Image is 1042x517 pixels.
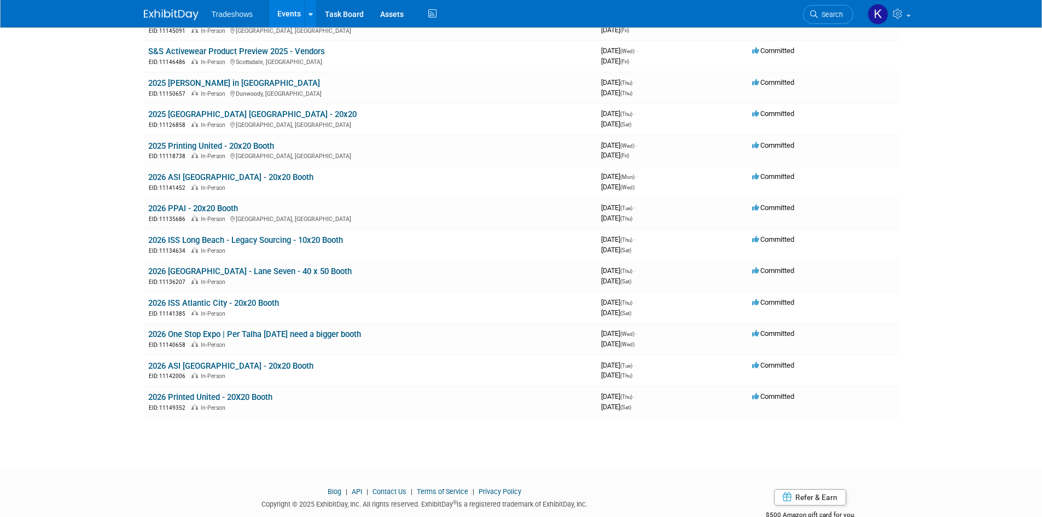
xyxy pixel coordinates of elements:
img: In-Person Event [191,121,198,127]
span: EID: 11140658 [149,342,190,348]
span: Committed [752,141,794,149]
span: Committed [752,109,794,118]
span: (Thu) [620,111,632,117]
span: In-Person [201,404,229,411]
a: 2026 ISS Atlantic City - 20x20 Booth [148,298,279,308]
span: (Sat) [620,278,631,284]
img: In-Person Event [191,27,198,33]
span: EID: 11146486 [149,59,190,65]
span: [DATE] [601,266,636,275]
a: 2025 [GEOGRAPHIC_DATA] [GEOGRAPHIC_DATA] - 20x20 [148,109,357,119]
span: (Thu) [620,268,632,274]
span: - [634,78,636,86]
span: EID: 11150657 [149,91,190,97]
span: EID: 11136207 [149,279,190,285]
span: [DATE] [601,329,638,338]
span: [DATE] [601,277,631,285]
div: Scottsdale, [GEOGRAPHIC_DATA] [148,57,592,66]
img: In-Person Event [191,404,198,410]
a: 2026 ISS Long Beach - Legacy Sourcing - 10x20 Booth [148,235,343,245]
span: (Mon) [620,174,634,180]
span: In-Person [201,27,229,34]
span: Search [818,10,843,19]
span: In-Person [201,90,229,97]
span: Tradeshows [212,10,253,19]
img: In-Person Event [191,341,198,347]
span: In-Person [201,153,229,160]
span: (Fri) [620,153,629,159]
span: [DATE] [601,403,631,411]
img: In-Person Event [191,153,198,158]
span: (Wed) [620,184,634,190]
span: - [634,235,636,243]
img: In-Person Event [191,278,198,284]
span: [DATE] [601,361,636,369]
span: EID: 11141452 [149,185,190,191]
span: [DATE] [601,298,636,306]
a: API [352,487,362,496]
span: - [634,266,636,275]
span: Committed [752,298,794,306]
span: [DATE] [601,392,636,400]
span: In-Person [201,341,229,348]
div: [GEOGRAPHIC_DATA], [GEOGRAPHIC_DATA] [148,120,592,129]
span: [DATE] [601,57,629,65]
img: In-Person Event [191,90,198,96]
span: [DATE] [601,109,636,118]
span: [DATE] [601,204,636,212]
a: 2026 ASI [GEOGRAPHIC_DATA] - 20x20 Booth [148,172,313,182]
span: [DATE] [601,214,632,222]
span: (Thu) [620,394,632,400]
span: | [408,487,415,496]
span: - [634,298,636,306]
span: [DATE] [601,26,629,34]
a: 2025 Printing United - 20x20 Booth [148,141,274,151]
span: Committed [752,329,794,338]
span: (Thu) [620,80,632,86]
span: - [634,204,636,212]
span: Committed [752,78,794,86]
span: Committed [752,266,794,275]
img: In-Person Event [191,184,198,190]
img: In-Person Event [191,247,198,253]
span: [DATE] [601,89,632,97]
span: (Sat) [620,247,631,253]
span: [DATE] [601,309,631,317]
span: (Sat) [620,404,631,410]
span: [DATE] [601,120,631,128]
div: [GEOGRAPHIC_DATA], [GEOGRAPHIC_DATA] [148,26,592,35]
span: [DATE] [601,172,638,181]
span: (Wed) [620,331,634,337]
a: Blog [328,487,341,496]
span: [DATE] [601,47,638,55]
span: EID: 11118738 [149,153,190,159]
span: - [634,361,636,369]
span: Committed [752,361,794,369]
span: | [470,487,477,496]
span: | [343,487,350,496]
span: (Fri) [620,59,629,65]
span: In-Person [201,216,229,223]
span: (Wed) [620,143,634,149]
span: (Wed) [620,48,634,54]
a: Privacy Policy [479,487,521,496]
sup: ® [453,499,457,506]
span: [DATE] [601,78,636,86]
span: In-Person [201,278,229,286]
span: (Thu) [620,300,632,306]
span: - [636,329,638,338]
span: In-Person [201,121,229,129]
a: 2026 Printed United - 20X20 Booth [148,392,272,402]
span: EID: 11141385 [149,311,190,317]
span: [DATE] [601,340,634,348]
img: In-Person Event [191,216,198,221]
span: EID: 11126858 [149,122,190,128]
img: Karyna Kitsmey [868,4,888,25]
span: - [634,109,636,118]
a: 2026 [GEOGRAPHIC_DATA] - Lane Seven - 40 x 50 Booth [148,266,352,276]
span: [DATE] [601,141,638,149]
span: - [636,172,638,181]
span: [DATE] [601,183,634,191]
span: EID: 11135686 [149,216,190,222]
span: | [364,487,371,496]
